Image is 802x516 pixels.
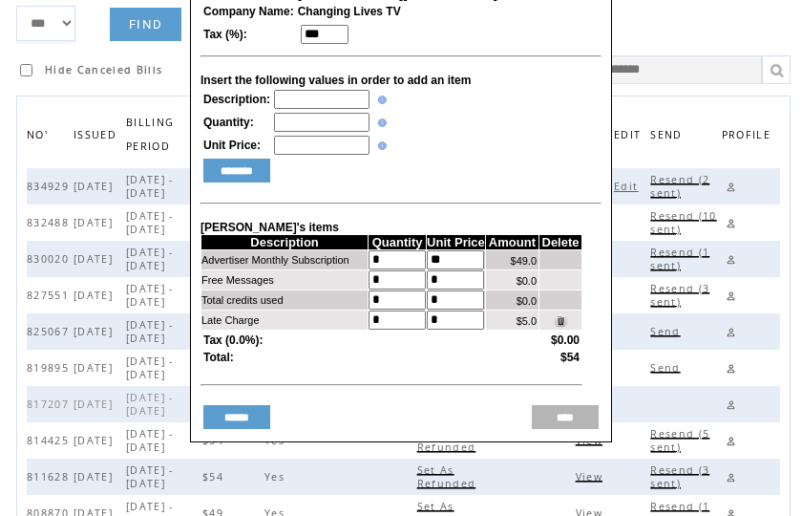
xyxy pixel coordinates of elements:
[201,314,260,326] span: Late Charge
[27,398,74,411] span: 817207
[200,74,471,87] span: Insert the following values in order to add an item
[489,235,536,249] span: Amount
[511,255,538,267] span: $49.0
[551,333,580,347] span: $0.00
[417,427,481,452] a: Set As Refunded
[203,116,254,129] span: Quantity:
[201,254,349,266] span: Advertiser Monthly Subscription
[560,351,580,364] span: $54
[372,235,423,249] span: Quantity
[201,274,274,286] span: Free Messages
[126,463,174,490] span: [DATE] - [DATE]
[200,221,339,234] span: [PERSON_NAME]'s items
[126,391,174,418] span: [DATE] - [DATE]
[517,295,537,307] span: $0.0
[650,463,709,490] span: Click to send this bill to cutomer's email, the number is indicated how many times it already sent
[576,434,607,445] a: View
[722,468,740,486] a: Edit profile
[203,5,294,18] span: Company Name:
[74,398,117,411] span: [DATE]
[554,318,568,330] a: Click to delete this item
[517,275,537,287] span: $0.0
[373,141,387,150] img: help.gif
[203,139,261,152] span: Unit Price:
[126,427,174,454] span: [DATE] - [DATE]
[417,463,481,488] a: Set As Refunded
[250,235,319,249] span: Description
[554,313,568,328] img: Click to delete this item
[517,315,537,327] span: $5.0
[542,235,580,249] span: Delete
[74,434,117,447] span: [DATE]
[576,470,607,484] span: Click to view this bill
[373,118,387,127] img: help.gif
[650,463,709,488] a: Resend (3 sent)
[202,470,228,484] span: $54
[298,5,401,18] span: Changing Lives TV
[650,427,709,452] a: Resend (5 sent)
[427,235,485,249] span: Unit Price
[203,333,263,347] span: Tax (0.0%):
[203,93,270,106] span: Description:
[74,470,117,484] span: [DATE]
[722,432,740,450] a: Edit profile
[576,470,607,482] a: View
[203,351,234,364] span: Total:
[722,396,740,414] a: Edit profile
[27,470,74,484] span: 811628
[650,427,709,454] span: Click to send this bill to cutomer's email, the number is indicated how many times it already sent
[203,28,247,41] span: Tax (%):
[417,463,481,490] span: Click to set this bill as refunded
[373,96,387,104] img: help.gif
[201,294,284,306] span: Total credits used
[264,470,289,484] span: Yes
[27,434,74,447] span: 814425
